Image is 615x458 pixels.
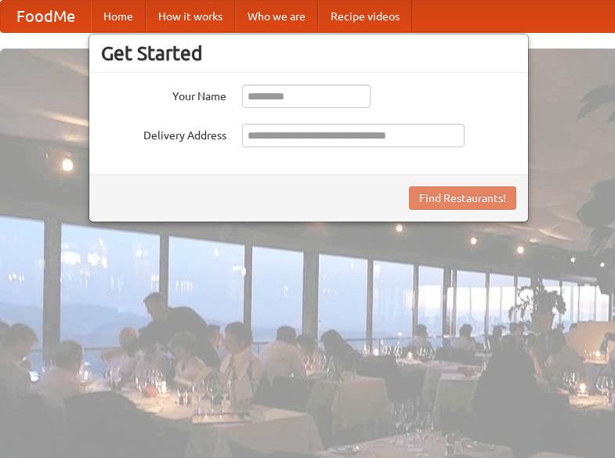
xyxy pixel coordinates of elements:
[318,1,412,32] a: Recipe videos
[235,1,318,32] a: Who we are
[1,1,91,32] a: FoodMe
[101,124,226,143] label: Delivery Address
[146,1,235,32] a: How it works
[101,41,516,65] h3: Get Started
[409,186,516,210] button: Find Restaurants!
[91,1,146,32] a: Home
[101,85,226,104] label: Your Name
